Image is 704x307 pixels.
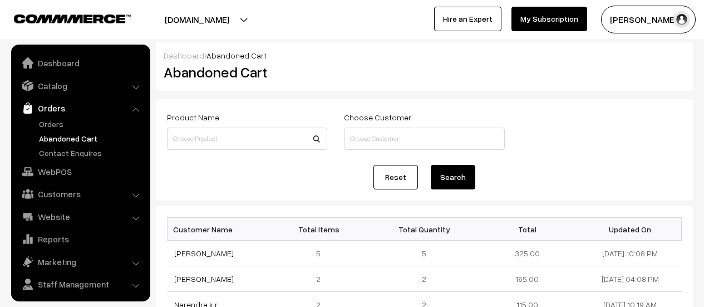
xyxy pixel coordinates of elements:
[14,229,146,249] a: Reports
[476,218,579,241] th: Total
[373,266,476,292] td: 2
[14,207,146,227] a: Website
[167,128,327,150] input: Choose Product
[168,218,270,241] th: Customer Name
[14,274,146,294] a: Staff Management
[14,14,131,23] img: COMMMERCE
[14,53,146,73] a: Dashboard
[579,218,682,241] th: Updated On
[373,241,476,266] td: 5
[344,128,504,150] input: Choose Customer
[174,274,234,284] a: [PERSON_NAME]
[344,111,411,123] label: Choose Customer
[126,6,268,33] button: [DOMAIN_NAME]
[14,98,146,118] a: Orders
[579,241,682,266] td: [DATE] 10:08 PM
[579,266,682,292] td: [DATE] 04:08 PM
[36,118,146,130] a: Orders
[206,51,267,60] span: Abandoned Cart
[36,133,146,144] a: Abandoned Cart
[164,50,685,61] div: /
[167,111,219,123] label: Product Name
[14,252,146,272] a: Marketing
[14,11,111,25] a: COMMMERCE
[373,165,418,189] a: Reset
[373,218,476,241] th: Total Quantity
[14,184,146,204] a: Customers
[431,165,475,189] button: Search
[270,266,373,292] td: 2
[511,7,587,31] a: My Subscription
[164,64,326,81] h2: Abandoned Cart
[36,147,146,159] a: Contact Enquires
[270,218,373,241] th: Total Items
[14,162,146,182] a: WebPOS
[174,248,234,258] a: [PERSON_NAME]
[673,11,690,28] img: user
[434,7,501,31] a: Hire an Expert
[270,241,373,266] td: 5
[164,51,204,60] a: Dashboard
[601,6,696,33] button: [PERSON_NAME]
[14,76,146,96] a: Catalog
[476,241,579,266] td: 325.00
[476,266,579,292] td: 165.00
